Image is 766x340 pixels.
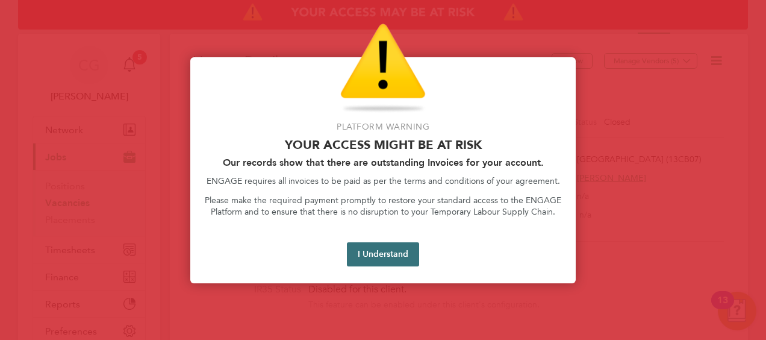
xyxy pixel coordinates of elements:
button: I Understand [347,242,419,266]
p: Platform Warning [205,121,561,133]
img: Warning Icon [340,24,426,114]
h2: Our records show that there are outstanding Invoices for your account. [205,157,561,168]
p: ENGAGE requires all invoices to be paid as per the terms and conditions of your agreement. [205,175,561,187]
p: Please make the required payment promptly to restore your standard access to the ENGAGE Platform ... [205,195,561,218]
div: Access At Risk [190,57,576,283]
p: Your access might be at risk [205,137,561,152]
